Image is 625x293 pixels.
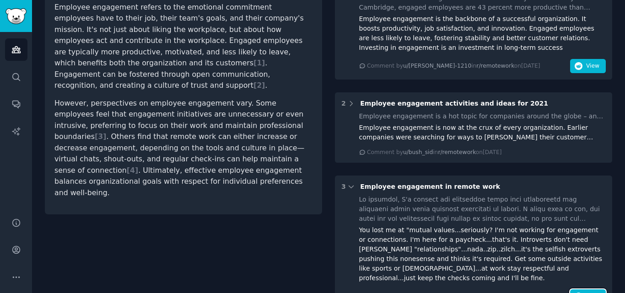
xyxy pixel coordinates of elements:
[360,183,500,190] span: Employee engagement in remote work
[570,64,606,71] a: View
[253,81,265,90] span: [ 2 ]
[127,166,138,175] span: [ 4 ]
[341,99,346,108] div: 2
[586,62,599,70] span: View
[359,112,606,121] div: Employee engagement is a hot topic for companies around the globe – and for a good reason. In thi...
[95,132,106,141] span: [ 3 ]
[253,59,265,67] span: [ 1 ]
[359,195,606,224] div: Lo ipsumdol, S'a consect adi elitseddoe tempo inci utlaboreetd mag aliquaeni admin venia quisnost...
[54,98,312,199] p: However, perspectives on employee engagement vary. Some employees feel that engagement initiative...
[359,14,606,53] div: Employee engagement is the backbone of a successful organization. It boosts productivity, job sat...
[403,63,471,69] span: u/[PERSON_NAME]-1210
[367,62,540,70] div: Comment by in on [DATE]
[54,2,312,91] p: Employee engagement refers to the emotional commitment employees have to their job, their team's ...
[438,149,475,155] span: r/remotework
[359,123,606,142] div: Employee engagement is now at the crux of every organization. Earlier companies were searching fo...
[367,149,502,157] div: Comment by in on [DATE]
[403,149,433,155] span: u/bush_sid
[5,8,27,24] img: GummySearch logo
[570,59,606,74] button: View
[360,100,548,107] span: Employee engagement activities and ideas for 2021
[476,63,514,69] span: r/remotework
[359,225,606,283] div: You lost me at "mutual values...seriously? I'm not working for engagement or connections. I'm her...
[341,182,346,192] div: 3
